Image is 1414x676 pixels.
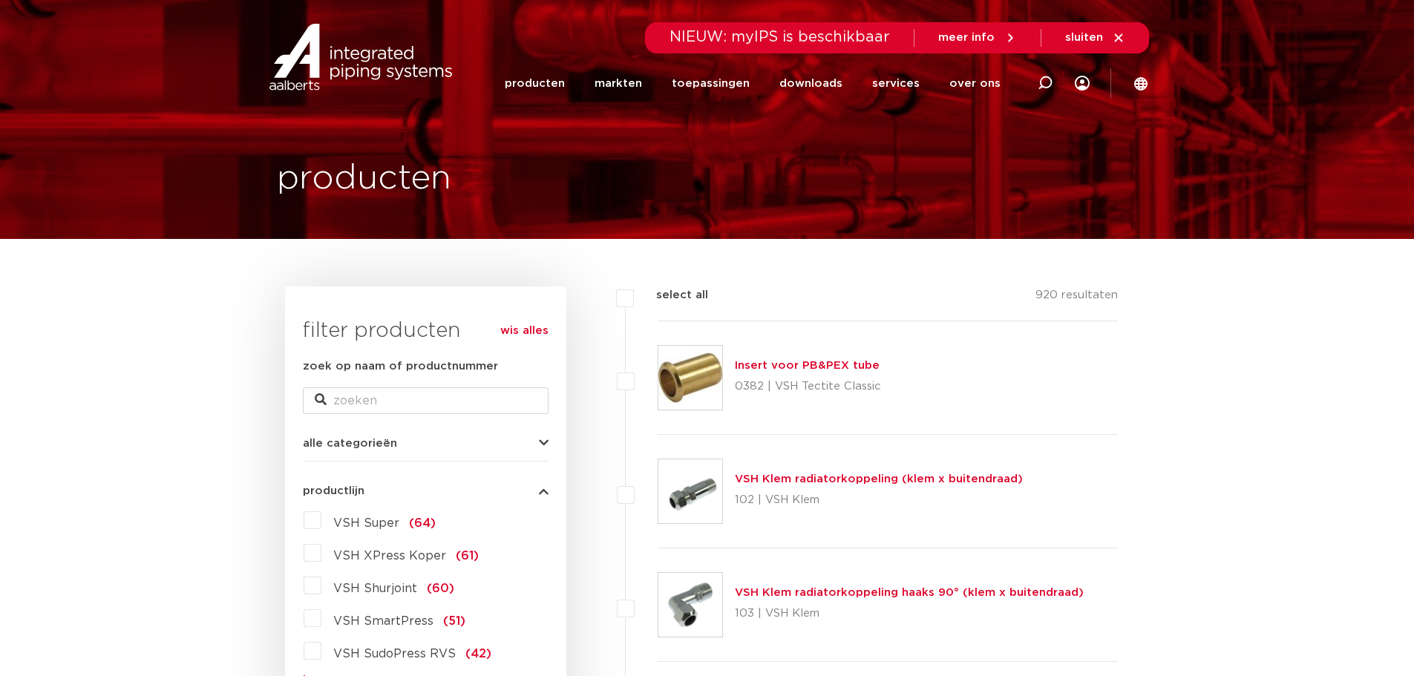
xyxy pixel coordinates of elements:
[333,550,446,562] span: VSH XPress Koper
[872,53,920,114] a: services
[333,615,433,627] span: VSH SmartPress
[735,473,1023,485] a: VSH Klem radiatorkoppeling (klem x buitendraad)
[1035,286,1118,309] p: 920 resultaten
[333,517,399,529] span: VSH Super
[333,583,417,594] span: VSH Shurjoint
[427,583,454,594] span: (60)
[303,485,364,496] span: productlijn
[409,517,436,529] span: (64)
[735,360,880,371] a: Insert voor PB&PEX tube
[303,438,549,449] button: alle categorieën
[658,573,722,637] img: Thumbnail for VSH Klem radiatorkoppeling haaks 90° (klem x buitendraad)
[949,53,1001,114] a: over ons
[500,322,549,340] a: wis alles
[938,32,995,43] span: meer info
[658,346,722,410] img: Thumbnail for Insert voor PB&PEX tube
[505,53,565,114] a: producten
[505,53,1001,114] nav: Menu
[465,648,491,660] span: (42)
[938,31,1017,45] a: meer info
[1075,53,1090,114] div: my IPS
[735,375,881,398] p: 0382 | VSH Tectite Classic
[443,615,465,627] span: (51)
[672,53,750,114] a: toepassingen
[303,358,498,375] label: zoek op naam of productnummer
[779,53,842,114] a: downloads
[333,648,456,660] span: VSH SudoPress RVS
[277,155,451,203] h1: producten
[456,550,479,562] span: (61)
[303,485,549,496] button: productlijn
[1065,31,1125,45] a: sluiten
[735,602,1084,626] p: 103 | VSH Klem
[303,387,549,414] input: zoeken
[670,30,890,45] span: NIEUW: myIPS is beschikbaar
[595,53,642,114] a: markten
[634,286,708,304] label: select all
[735,587,1084,598] a: VSH Klem radiatorkoppeling haaks 90° (klem x buitendraad)
[303,438,397,449] span: alle categorieën
[658,459,722,523] img: Thumbnail for VSH Klem radiatorkoppeling (klem x buitendraad)
[1065,32,1103,43] span: sluiten
[735,488,1023,512] p: 102 | VSH Klem
[303,316,549,346] h3: filter producten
